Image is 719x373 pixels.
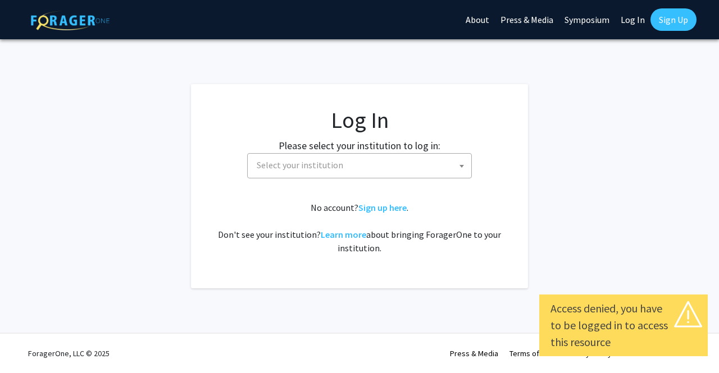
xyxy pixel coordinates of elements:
[550,300,697,351] div: Access denied, you have to be logged in to access this resource
[650,8,697,31] a: Sign Up
[257,159,343,171] span: Select your institution
[450,348,498,358] a: Press & Media
[358,202,407,213] a: Sign up here
[28,334,110,373] div: ForagerOne, LLC © 2025
[31,11,110,30] img: ForagerOne Logo
[279,138,440,153] label: Please select your institution to log in:
[321,229,366,240] a: Learn more about bringing ForagerOne to your institution
[252,154,471,177] span: Select your institution
[213,201,506,255] div: No account? . Don't see your institution? about bringing ForagerOne to your institution.
[247,153,472,178] span: Select your institution
[213,107,506,133] h1: Log In
[509,348,554,358] a: Terms of Use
